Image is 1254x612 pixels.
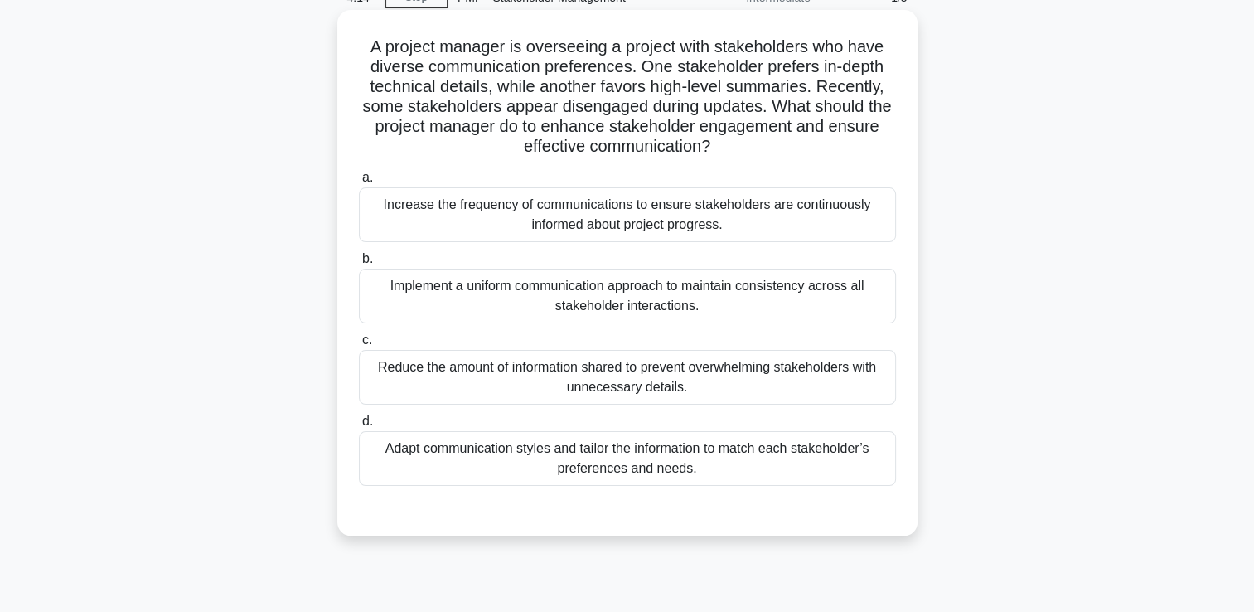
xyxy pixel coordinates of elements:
span: c. [362,333,372,347]
span: a. [362,170,373,184]
div: Reduce the amount of information shared to prevent overwhelming stakeholders with unnecessary det... [359,350,896,405]
h5: A project manager is overseeing a project with stakeholders who have diverse communication prefer... [357,36,898,158]
span: b. [362,251,373,265]
div: Implement a uniform communication approach to maintain consistency across all stakeholder interac... [359,269,896,323]
div: Adapt communication styles and tailor the information to match each stakeholder’s preferences and... [359,431,896,486]
div: Increase the frequency of communications to ensure stakeholders are continuously informed about p... [359,187,896,242]
span: d. [362,414,373,428]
